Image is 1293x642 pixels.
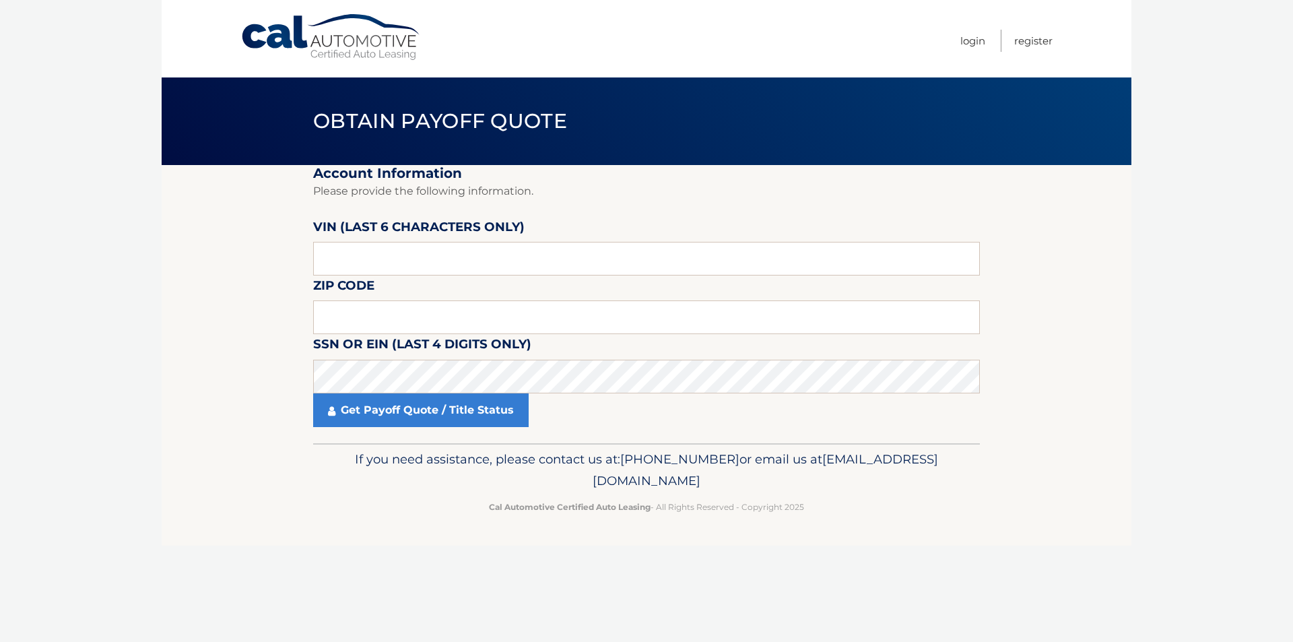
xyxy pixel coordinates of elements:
span: Obtain Payoff Quote [313,108,567,133]
a: Cal Automotive [240,13,422,61]
p: If you need assistance, please contact us at: or email us at [322,449,971,492]
label: VIN (last 6 characters only) [313,217,525,242]
a: Login [960,30,985,52]
p: - All Rights Reserved - Copyright 2025 [322,500,971,514]
p: Please provide the following information. [313,182,980,201]
h2: Account Information [313,165,980,182]
label: SSN or EIN (last 4 digits only) [313,334,531,359]
a: Get Payoff Quote / Title Status [313,393,529,427]
strong: Cal Automotive Certified Auto Leasing [489,502,651,512]
a: Register [1014,30,1053,52]
span: [PHONE_NUMBER] [620,451,739,467]
label: Zip Code [313,276,374,300]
